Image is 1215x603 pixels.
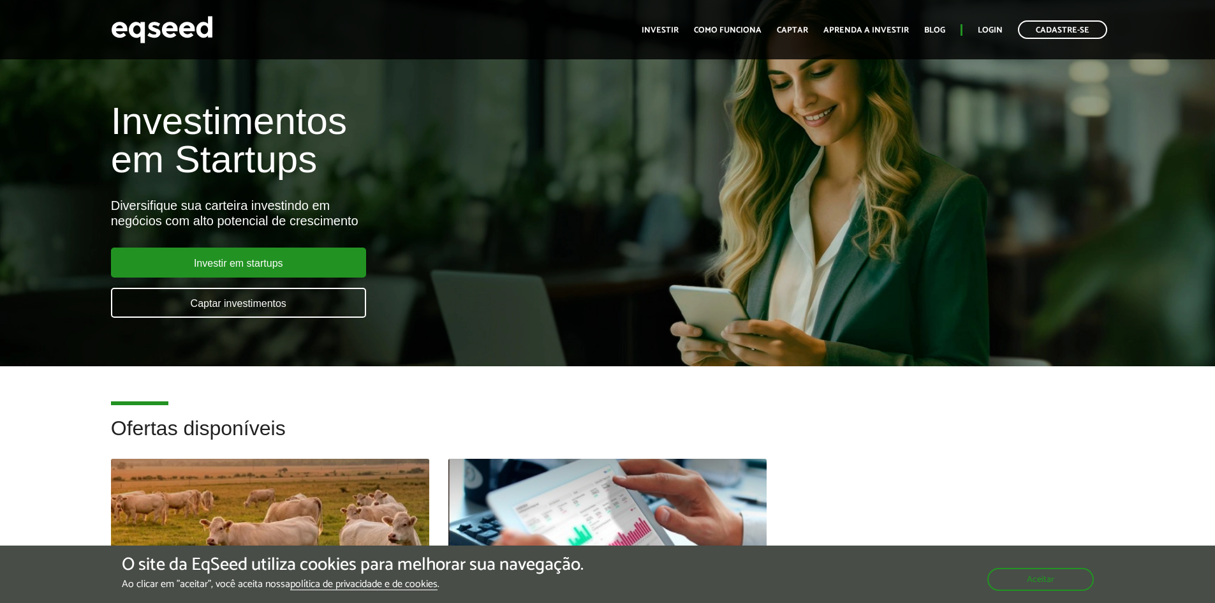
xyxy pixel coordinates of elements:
div: Diversifique sua carteira investindo em negócios com alto potencial de crescimento [111,198,700,228]
h2: Ofertas disponíveis [111,417,1105,459]
button: Aceitar [987,568,1094,591]
a: Captar [777,26,808,34]
img: EqSeed [111,13,213,47]
a: Blog [924,26,945,34]
a: Aprenda a investir [823,26,909,34]
a: Login [978,26,1003,34]
a: política de privacidade e de cookies [290,579,438,590]
h1: Investimentos em Startups [111,102,700,179]
h5: O site da EqSeed utiliza cookies para melhorar sua navegação. [122,555,584,575]
a: Investir [642,26,679,34]
a: Como funciona [694,26,762,34]
a: Captar investimentos [111,288,366,318]
a: Investir em startups [111,248,366,278]
a: Cadastre-se [1018,20,1107,39]
p: Ao clicar em "aceitar", você aceita nossa . [122,578,584,590]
